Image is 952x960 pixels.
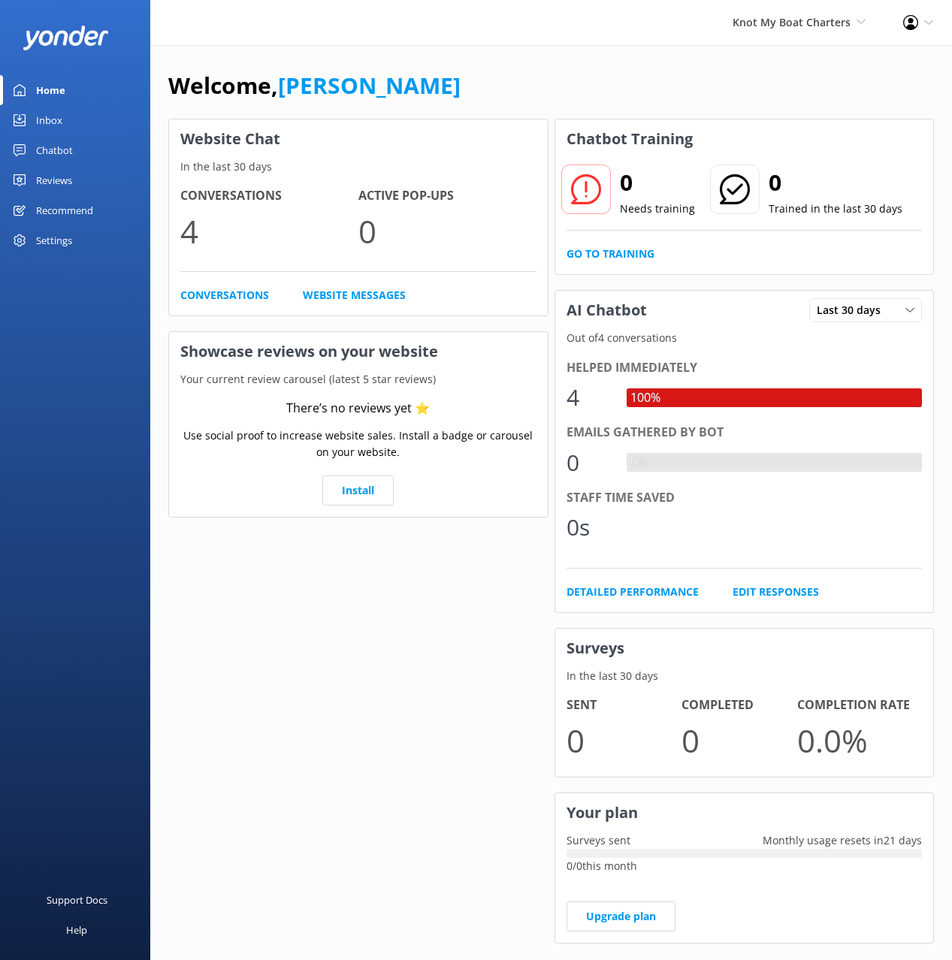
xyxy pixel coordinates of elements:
[797,696,913,715] h4: Completion Rate
[555,668,934,684] p: In the last 30 days
[169,158,548,175] p: In the last 30 days
[286,399,430,418] div: There’s no reviews yet ⭐
[567,358,923,378] div: Helped immediately
[567,379,612,415] div: 4
[180,287,269,303] a: Conversations
[567,901,675,931] a: Upgrade plan
[358,186,536,206] h4: Active Pop-ups
[180,186,358,206] h4: Conversations
[567,246,654,262] a: Go to Training
[567,584,699,600] a: Detailed Performance
[797,715,913,765] p: 0.0 %
[682,715,797,765] p: 0
[36,195,93,225] div: Recommend
[769,201,902,217] p: Trained in the last 30 days
[180,427,536,461] p: Use social proof to increase website sales. Install a badge or carousel on your website.
[168,68,461,104] h1: Welcome,
[555,291,658,330] h3: AI Chatbot
[66,915,87,945] div: Help
[620,165,695,201] h2: 0
[278,70,461,101] a: [PERSON_NAME]
[733,584,819,600] a: Edit Responses
[733,15,851,29] span: Knot My Boat Charters
[169,332,548,371] h3: Showcase reviews on your website
[567,715,682,765] p: 0
[555,119,704,158] h3: Chatbot Training
[817,302,890,318] span: Last 30 days
[567,696,682,715] h4: Sent
[23,26,109,50] img: yonder-white-logo.png
[567,509,612,545] div: 0s
[303,287,406,303] a: Website Messages
[567,488,923,508] div: Staff time saved
[36,105,62,135] div: Inbox
[627,453,651,472] div: 0%
[358,206,536,256] p: 0
[322,475,394,506] a: Install
[36,135,73,165] div: Chatbot
[627,388,664,408] div: 100%
[180,206,358,256] p: 4
[567,445,612,481] div: 0
[555,330,934,346] p: Out of 4 conversations
[36,165,72,195] div: Reviews
[555,629,934,668] h3: Surveys
[36,225,72,255] div: Settings
[567,423,923,442] div: Emails gathered by bot
[36,75,65,105] div: Home
[751,832,933,849] p: Monthly usage resets in 21 days
[555,832,642,849] p: Surveys sent
[682,696,797,715] h4: Completed
[555,793,934,832] h3: Your plan
[169,371,548,388] p: Your current review carousel (latest 5 star reviews)
[567,858,923,874] p: 0 / 0 this month
[169,119,548,158] h3: Website Chat
[47,885,107,915] div: Support Docs
[769,165,902,201] h2: 0
[620,201,695,217] p: Needs training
